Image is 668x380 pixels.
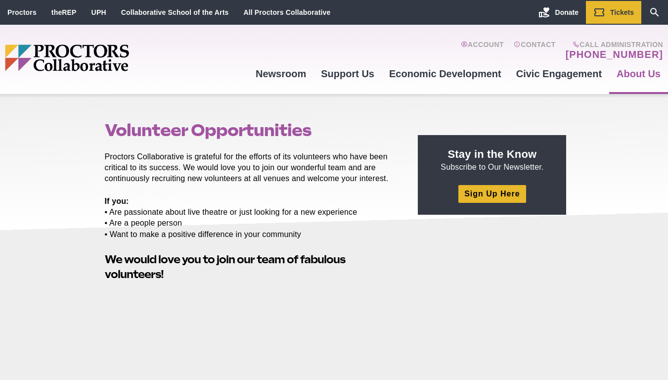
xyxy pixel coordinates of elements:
p: Proctors Collaborative is grateful for the efforts of its volunteers who have been critical to it... [105,151,396,184]
a: UPH [91,8,106,16]
iframe: Advertisement [418,227,566,350]
a: theREP [51,8,77,16]
a: Tickets [586,1,641,24]
a: Civic Engagement [509,60,609,87]
a: Newsroom [248,60,313,87]
a: Account [461,41,504,60]
span: Tickets [610,8,634,16]
a: Contact [514,41,556,60]
h2: ! [105,252,396,283]
a: Donate [531,1,586,24]
a: [PHONE_NUMBER] [566,48,663,60]
a: Search [641,1,668,24]
p: Subscribe to Our Newsletter. [430,147,554,173]
span: Call Administration [563,41,663,48]
span: Donate [555,8,579,16]
strong: If you: [105,197,129,205]
a: Proctors [7,8,37,16]
a: Collaborative School of the Arts [121,8,229,16]
a: All Proctors Collaborative [243,8,330,16]
h1: Volunteer Opportunities [105,121,396,140]
p: • Are passionate about live theatre or just looking for a new experience • Are a people person • ... [105,196,396,239]
a: Economic Development [382,60,509,87]
img: Proctors logo [5,45,205,71]
strong: We would love you to join our team of fabulous volunteers [105,253,345,281]
a: Support Us [313,60,382,87]
a: Sign Up Here [458,185,526,202]
a: About Us [609,60,668,87]
strong: Stay in the Know [448,148,537,160]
